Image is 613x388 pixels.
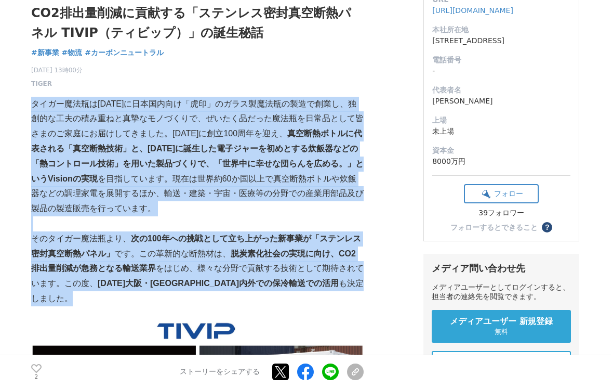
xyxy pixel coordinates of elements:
[432,24,570,35] dt: 本社所在地
[432,351,571,386] a: メディアユーザー ログイン 既に登録済みの方はこちら
[62,47,83,58] a: #物流
[432,156,570,167] dd: 8000万円
[31,79,52,88] a: TIGER
[180,367,260,377] p: ストーリーをシェアする
[432,126,570,137] dd: 未上場
[62,48,83,57] span: #物流
[31,66,83,75] span: [DATE] 13時00分
[31,234,361,258] strong: 次の100年への挑戦として立ち上がった新事業が「ステンレス密封真空断熱パネル」
[31,47,59,58] a: #新事業
[31,249,356,273] strong: 脱炭素化社会の実現に向け、CO2排出量削減が急務となる輸送業界
[432,85,570,96] dt: 代表者名
[432,115,570,126] dt: 上場
[432,96,570,107] dd: [PERSON_NAME]
[432,283,571,302] div: メディアユーザーとしてログインすると、担当者の連絡先を閲覧できます。
[495,327,508,337] span: 無料
[85,47,164,58] a: #カーボンニュートラル
[31,231,364,306] p: そのタイガー魔法瓶より、 です。この革新的な断熱材は、 をはじめ、様々な分野で貢献する技術として期待されています。この度、 も決定しました。
[464,184,539,203] button: フォロー
[464,209,539,218] div: 39フォロワー
[432,310,571,343] a: メディアユーザー 新規登録 無料
[98,279,339,288] strong: [DATE]大阪・[GEOGRAPHIC_DATA]内外での保冷輸送での活用
[31,48,59,57] span: #新事業
[432,6,513,15] a: [URL][DOMAIN_NAME]
[31,129,364,183] strong: 真空断熱ボトルに代表される「真空断熱技術」と、[DATE]に誕生した電子ジャーを初めとする炊飯器などの「熱コントロール技術」を用いた製品づくりで、「世界中に幸せな団らんを広める。」というVisi...
[432,35,570,46] dd: [STREET_ADDRESS]
[31,374,42,379] p: 2
[432,55,570,66] dt: 電話番号
[85,48,164,57] span: #カーボンニュートラル
[542,222,552,232] button: ？
[543,224,551,231] span: ？
[450,224,538,231] div: フォローするとできること
[450,316,553,327] span: メディアユーザー 新規登録
[432,262,571,275] div: メディア問い合わせ先
[432,66,570,76] dd: -
[31,97,364,216] p: タイガー魔法瓶は[DATE]に日本国内向け「虎印」のガラス製魔法瓶の製造で創業し、独創的な工夫の積み重ねと真摯なモノづくりで、ぜいたく品だった魔法瓶を日常品として皆さまのご家庭にお届けしてきまし...
[432,145,570,156] dt: 資本金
